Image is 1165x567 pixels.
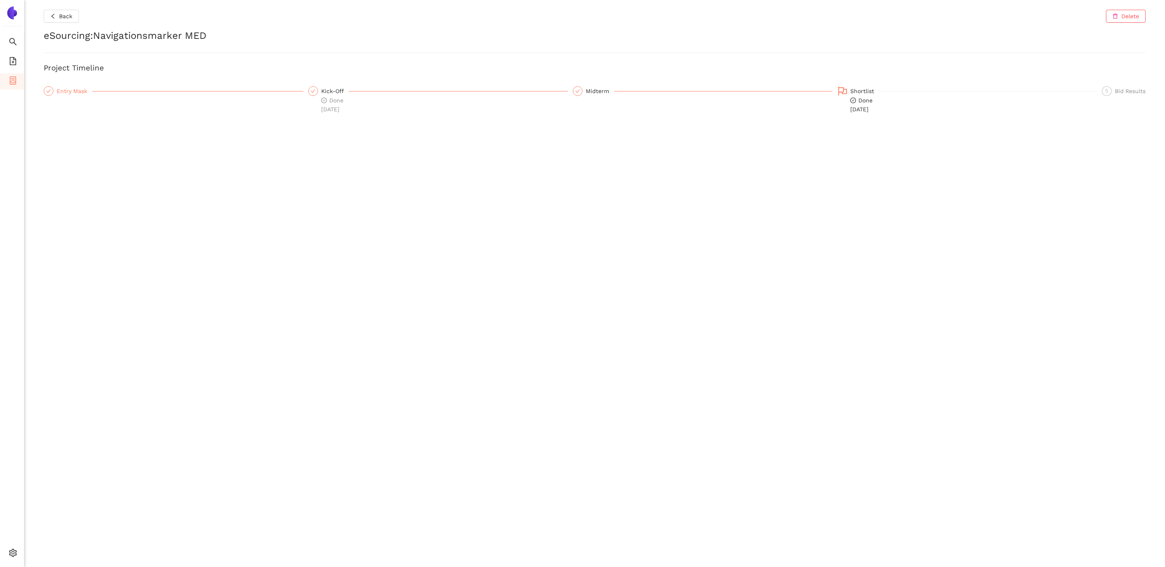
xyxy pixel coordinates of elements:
[1115,88,1146,94] span: Bid Results
[850,97,873,113] span: Done [DATE]
[311,89,316,93] span: check
[9,74,17,90] span: container
[57,86,92,96] div: Entry Mask
[575,89,580,93] span: check
[50,13,56,20] span: left
[850,86,879,96] div: Shortlist
[9,35,17,51] span: search
[1106,88,1108,94] span: 5
[59,12,72,21] span: Back
[9,546,17,562] span: setting
[1112,13,1118,20] span: delete
[1121,12,1139,21] span: Delete
[6,6,19,19] img: Logo
[321,86,349,96] div: Kick-Off
[837,86,1097,114] div: Shortlistcheck-circleDone[DATE]
[321,97,343,113] span: Done [DATE]
[44,63,1146,73] h3: Project Timeline
[9,54,17,70] span: file-add
[44,10,79,23] button: leftBack
[321,98,327,103] span: check-circle
[46,89,51,93] span: check
[586,86,614,96] div: Midterm
[44,29,1146,43] h2: eSourcing : Navigationsmarker MED
[44,86,303,96] div: Entry Mask
[850,98,856,103] span: check-circle
[1106,10,1146,23] button: deleteDelete
[838,86,847,96] span: flag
